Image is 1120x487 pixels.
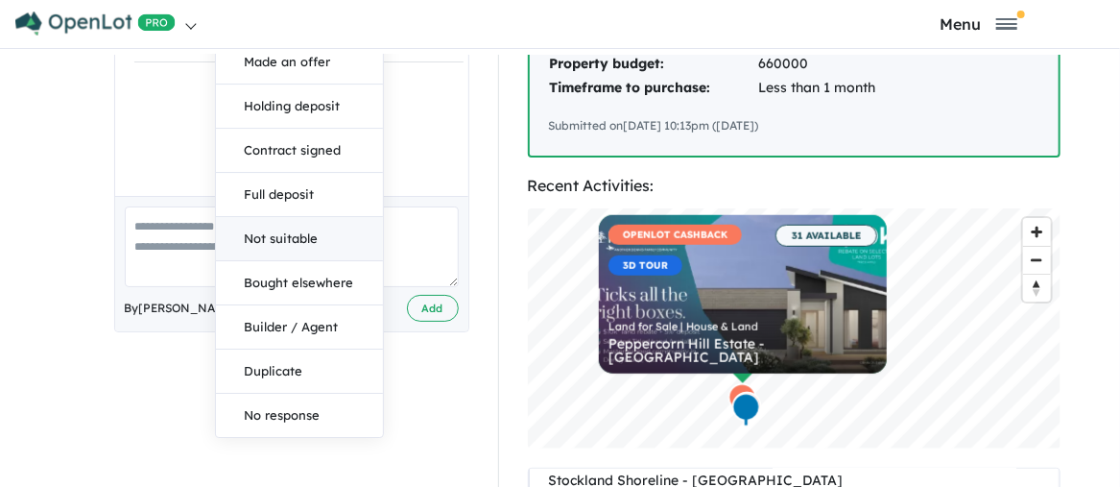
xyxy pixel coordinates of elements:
div: Map marker [727,383,756,419]
div: Submitted on [DATE] 10:13pm ([DATE]) [549,116,1039,135]
button: No response [216,394,383,437]
button: Full deposit [216,173,383,217]
div: Map marker [731,393,760,428]
button: Made an offer [216,40,383,85]
td: Less than 1 month [758,76,1039,101]
span: 3D TOUR [608,256,682,276]
div: Recent Activities: [528,173,1060,199]
button: Holding deposit [216,85,383,129]
canvas: Map [528,208,1060,449]
span: By [PERSON_NAME] [125,299,237,318]
button: Duplicate [216,350,383,394]
span: Zoom out [1023,247,1051,274]
img: Openlot PRO Logo White [15,12,176,36]
td: Timeframe to purchase: [549,76,758,101]
button: Builder / Agent [216,305,383,350]
span: Reset bearing to north [1023,275,1051,302]
button: Not suitable [216,217,383,261]
div: Peppercorn Hill Estate - [GEOGRAPHIC_DATA] [608,337,877,364]
button: Add [407,295,459,323]
td: 660000 [758,52,1039,77]
span: 31 AVAILABLE [775,225,877,247]
span: OPENLOT CASHBACK [608,225,742,245]
button: Reset bearing to north [1023,274,1051,302]
button: Contract signed [216,129,383,173]
button: Bought elsewhere [216,261,383,305]
button: Zoom out [1023,246,1051,274]
button: Toggle navigation [843,14,1115,33]
div: Map marker [732,392,761,427]
td: Property budget: [549,52,758,77]
div: Land for Sale | House & Land [608,322,877,332]
a: OPENLOT CASHBACK3D TOUR 31 AVAILABLE Land for Sale | House & Land Peppercorn Hill Estate - [GEOGR... [599,215,887,374]
button: Zoom in [1023,218,1051,246]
